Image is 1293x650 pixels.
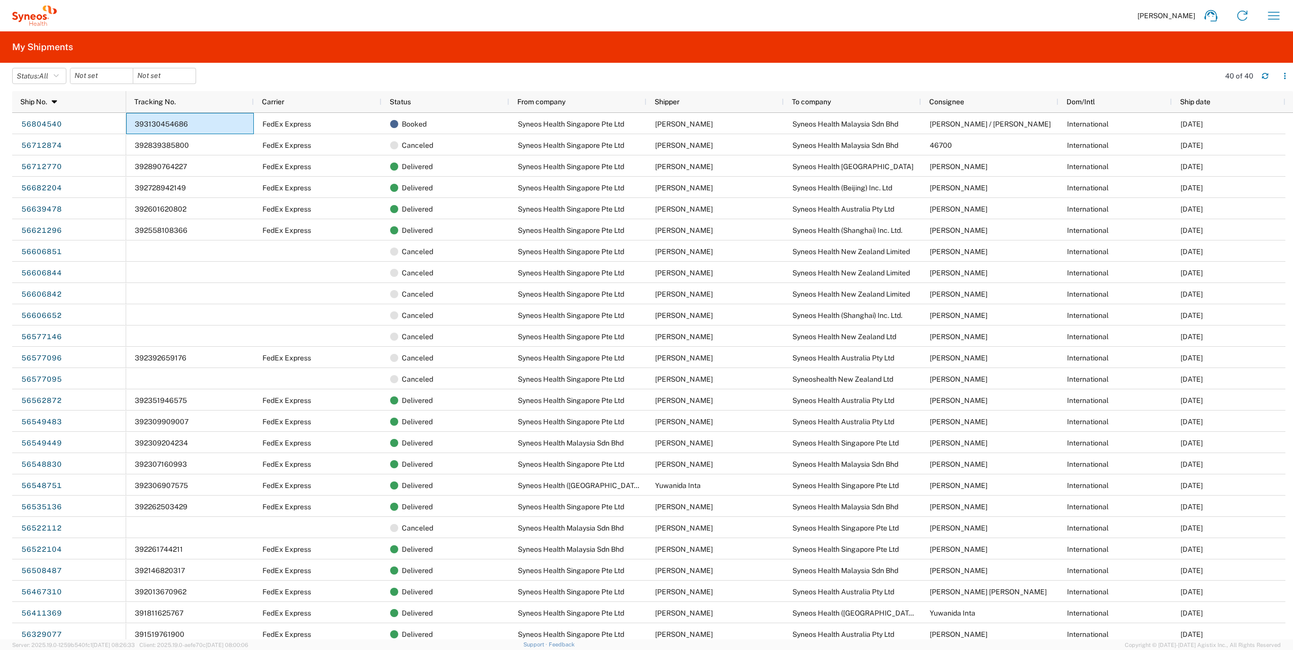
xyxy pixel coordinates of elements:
[655,460,713,468] span: Arturo Medina
[1225,71,1253,80] div: 40 of 40
[518,524,624,532] span: Syneos Health Malaysia Sdn Bhd
[930,333,987,341] span: Smita Boban
[70,68,133,84] input: Not set
[262,481,311,490] span: FedEx Express
[1067,503,1109,511] span: International
[655,588,713,596] span: Arturo Medina
[1067,333,1109,341] span: International
[133,68,196,84] input: Not set
[792,545,899,553] span: Syneos Health Singapore Pte Ltd
[1181,481,1203,490] span: 08/21/2025
[655,375,713,383] span: Arturo Medina
[518,503,624,511] span: Syneos Health Singapore Pte Ltd
[1067,588,1109,596] span: International
[930,566,987,575] span: Ng Lee Tin
[655,205,713,213] span: Arturo Medina
[21,372,62,388] a: 56577095
[402,156,433,177] span: Delivered
[930,609,975,617] span: Yuwanida Inta
[1181,290,1203,298] span: 08/26/2025
[792,418,894,426] span: Syneos Health Australia Pty Ltd
[21,520,62,537] a: 56522112
[518,205,624,213] span: Syneos Health Singapore Pte Ltd
[402,220,433,241] span: Delivered
[262,98,284,106] span: Carrier
[792,162,914,171] span: Syneos Health New Zealand
[21,159,62,175] a: 56712770
[792,184,892,192] span: Syneos Health (Beijing) Inc. Ltd
[792,375,893,383] span: Syneoshealth New Zealand Ltd
[402,241,433,262] span: Canceled
[655,566,713,575] span: Arturo Medina
[262,396,311,404] span: FedEx Express
[518,481,668,490] span: Syneos Health (Thailand) Limited
[792,120,898,128] span: Syneos Health Malaysia Sdn Bhd
[1137,11,1195,20] span: [PERSON_NAME]
[1181,418,1203,426] span: 08/21/2025
[792,503,898,511] span: Syneos Health Malaysia Sdn Bhd
[21,478,62,494] a: 56548751
[1067,439,1109,447] span: International
[518,269,624,277] span: Syneos Health Singapore Pte Ltd
[12,68,66,84] button: Status:All
[1181,588,1203,596] span: 08/12/2025
[390,98,411,106] span: Status
[402,411,433,432] span: Delivered
[21,627,62,643] a: 56329077
[262,205,311,213] span: FedEx Express
[1181,141,1203,149] span: 09/12/2025
[1067,481,1109,490] span: International
[518,630,624,638] span: Syneos Health Singapore Pte Ltd
[518,609,624,617] span: Syneos Health Singapore Pte Ltd
[402,432,433,454] span: Delivered
[792,524,899,532] span: Syneos Health Singapore Pte Ltd
[655,503,713,511] span: Arturo Medina
[1067,162,1109,171] span: International
[930,248,987,256] span: Jemma Arnold
[21,201,62,218] a: 56639478
[930,418,987,426] span: Tina Thorpe
[930,375,987,383] span: Smita Boban
[792,481,899,490] span: Syneos Health Singapore Pte Ltd
[402,624,433,645] span: Delivered
[792,630,894,638] span: Syneos Health Australia Pty Ltd
[518,375,624,383] span: Syneos Health Singapore Pte Ltd
[1181,566,1203,575] span: 08/18/2025
[134,98,176,106] span: Tracking No.
[1181,503,1203,511] span: 08/25/2025
[655,162,713,171] span: Arturo Medina
[135,120,188,128] span: 393130454686
[12,41,73,53] h2: My Shipments
[1067,418,1109,426] span: International
[655,269,713,277] span: Arturo Medina
[135,503,187,511] span: 392262503429
[518,120,624,128] span: Syneos Health Singapore Pte Ltd
[655,311,713,319] span: Arturo Medina
[402,347,433,369] span: Canceled
[262,354,311,362] span: FedEx Express
[655,439,713,447] span: Ng Lee Tin
[262,184,311,192] span: FedEx Express
[21,287,62,303] a: 56606842
[21,138,62,154] a: 56712874
[655,630,713,638] span: Arturo Medina
[1067,545,1109,553] span: International
[1181,248,1203,256] span: 08/26/2025
[1067,354,1109,362] span: International
[655,418,713,426] span: Arturo Medina
[262,609,311,617] span: FedEx Express
[930,588,1047,596] span: Ligia Cassales Chen
[655,396,713,404] span: Arturo Medina
[930,184,987,192] span: Sunny Wang
[139,642,248,648] span: Client: 2025.19.0-aefe70c
[402,326,433,347] span: Canceled
[1067,205,1109,213] span: International
[792,333,896,341] span: Syneos Health New Zealand Ltd
[792,248,910,256] span: Syneos Health New Zealand Limited
[1181,162,1203,171] span: 09/08/2025
[792,226,902,234] span: Syneos Health (Shanghai) Inc. Ltd.
[930,162,987,171] span: Amy Johnston
[655,524,713,532] span: Eugene Soon
[402,369,433,390] span: Canceled
[402,305,433,326] span: Canceled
